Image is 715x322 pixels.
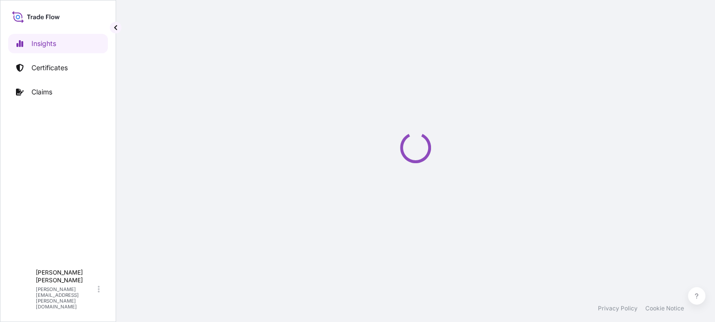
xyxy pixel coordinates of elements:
[8,82,108,102] a: Claims
[8,58,108,77] a: Certificates
[36,286,96,309] p: [PERSON_NAME][EMAIL_ADDRESS][PERSON_NAME][DOMAIN_NAME]
[31,87,52,97] p: Claims
[20,284,25,294] span: L
[36,269,96,284] p: [PERSON_NAME] [PERSON_NAME]
[31,63,68,73] p: Certificates
[31,39,56,48] p: Insights
[598,305,638,312] a: Privacy Policy
[645,305,684,312] a: Cookie Notice
[8,34,108,53] a: Insights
